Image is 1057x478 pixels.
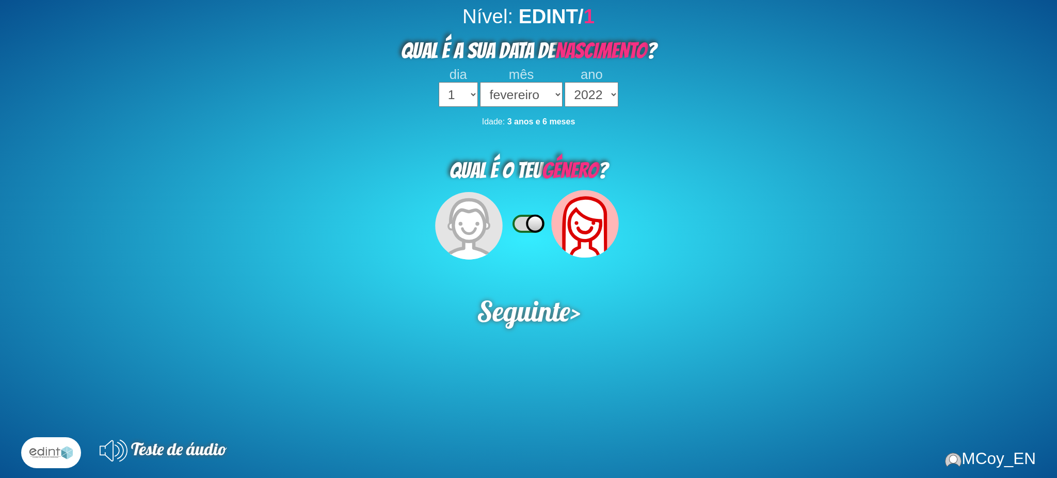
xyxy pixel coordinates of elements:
span: dia [450,67,467,82]
span: 1 [584,5,595,27]
span: QUAL É A SUA DATA DE ? [401,39,656,62]
span: Teste de áudio [131,437,227,459]
span: Idade: [482,117,505,126]
span: mês [509,67,534,82]
span: Nível: [462,5,513,27]
span: GÉNERO [542,158,598,182]
span: Seguinte [472,292,574,331]
b: EDINT/ [519,5,595,27]
span: NASCIMENTO [555,39,647,62]
span: ano [581,67,603,82]
span: QUAL É O TEU ? [450,158,608,182]
b: 3 anos e 6 meses [507,117,575,126]
img: l [25,441,77,465]
div: MCoy_EN [945,449,1036,468]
